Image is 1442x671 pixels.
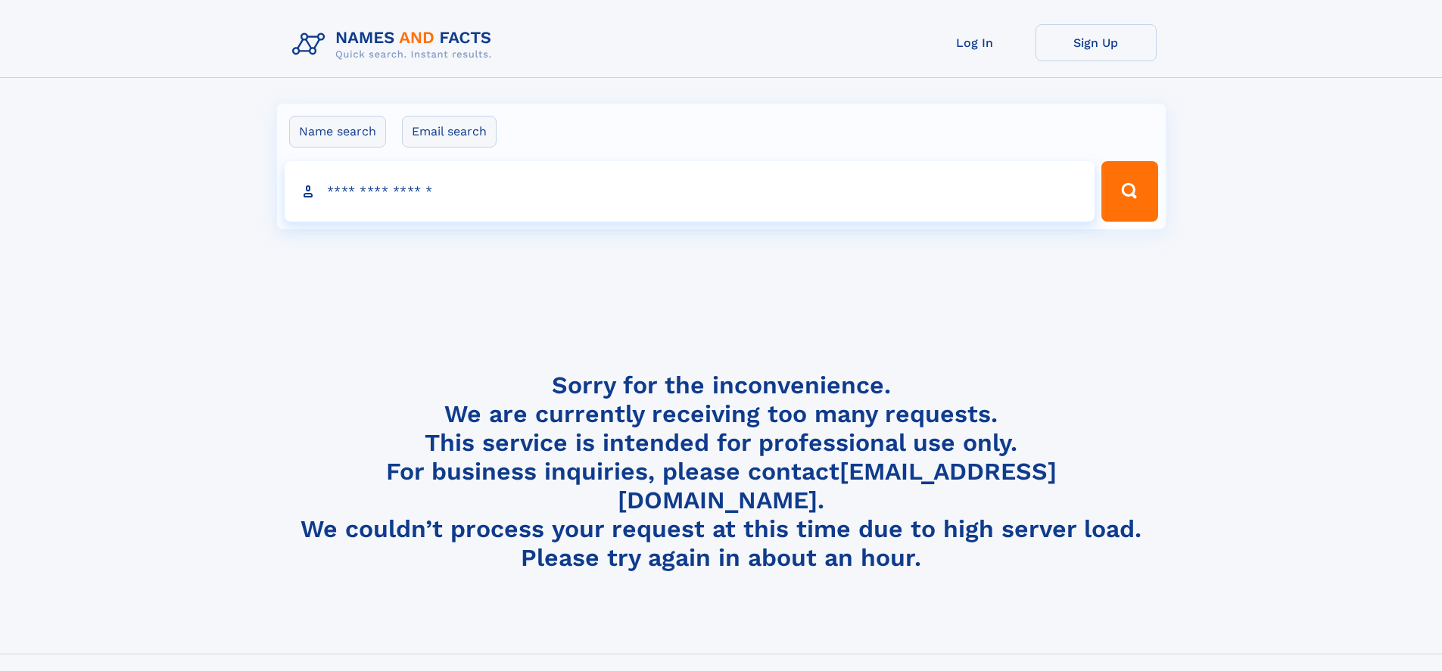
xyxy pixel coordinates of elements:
[289,116,386,148] label: Name search
[286,24,504,65] img: Logo Names and Facts
[285,161,1095,222] input: search input
[286,371,1157,573] h4: Sorry for the inconvenience. We are currently receiving too many requests. This service is intend...
[1036,24,1157,61] a: Sign Up
[1101,161,1157,222] button: Search Button
[402,116,497,148] label: Email search
[618,457,1057,514] a: [EMAIL_ADDRESS][DOMAIN_NAME]
[914,24,1036,61] a: Log In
